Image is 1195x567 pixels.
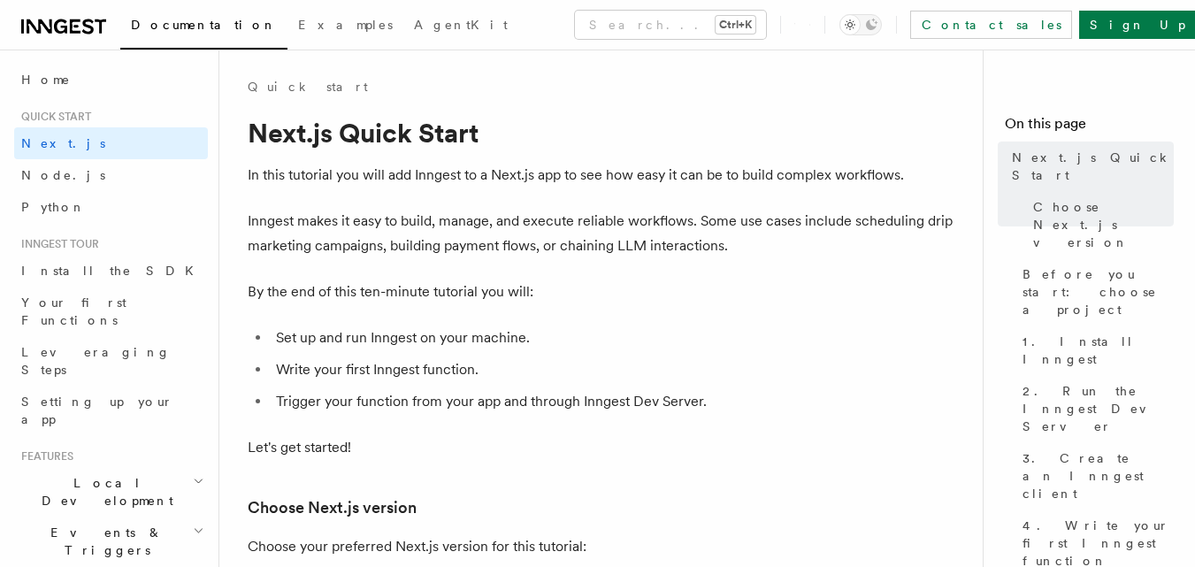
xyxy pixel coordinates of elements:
[14,474,193,510] span: Local Development
[248,78,368,96] a: Quick start
[575,11,766,39] button: Search...Ctrl+K
[14,64,208,96] a: Home
[248,163,955,188] p: In this tutorial you will add Inngest to a Next.js app to see how easy it can be to build complex...
[14,517,208,566] button: Events & Triggers
[21,71,71,88] span: Home
[21,295,126,327] span: Your first Functions
[14,467,208,517] button: Local Development
[1015,258,1174,326] a: Before you start: choose a project
[1015,442,1174,510] a: 3. Create an Inngest client
[21,264,204,278] span: Install the SDK
[839,14,882,35] button: Toggle dark mode
[21,168,105,182] span: Node.js
[1015,375,1174,442] a: 2. Run the Inngest Dev Server
[1033,198,1174,251] span: Choose Next.js version
[1023,333,1174,368] span: 1. Install Inngest
[14,191,208,223] a: Python
[1026,191,1174,258] a: Choose Next.js version
[14,449,73,464] span: Features
[120,5,287,50] a: Documentation
[1015,326,1174,375] a: 1. Install Inngest
[14,110,91,124] span: Quick start
[910,11,1072,39] a: Contact sales
[716,16,755,34] kbd: Ctrl+K
[248,495,417,520] a: Choose Next.js version
[14,159,208,191] a: Node.js
[298,18,393,32] span: Examples
[1005,142,1174,191] a: Next.js Quick Start
[271,357,955,382] li: Write your first Inngest function.
[248,534,955,559] p: Choose your preferred Next.js version for this tutorial:
[1023,382,1174,435] span: 2. Run the Inngest Dev Server
[14,336,208,386] a: Leveraging Steps
[14,287,208,336] a: Your first Functions
[248,117,955,149] h1: Next.js Quick Start
[248,435,955,460] p: Let's get started!
[414,18,508,32] span: AgentKit
[271,326,955,350] li: Set up and run Inngest on your machine.
[14,524,193,559] span: Events & Triggers
[287,5,403,48] a: Examples
[131,18,277,32] span: Documentation
[14,237,99,251] span: Inngest tour
[14,255,208,287] a: Install the SDK
[1023,265,1174,318] span: Before you start: choose a project
[1005,113,1174,142] h4: On this page
[1023,449,1174,502] span: 3. Create an Inngest client
[21,136,105,150] span: Next.js
[403,5,518,48] a: AgentKit
[1012,149,1174,184] span: Next.js Quick Start
[14,127,208,159] a: Next.js
[248,280,955,304] p: By the end of this ten-minute tutorial you will:
[21,395,173,426] span: Setting up your app
[21,200,86,214] span: Python
[271,389,955,414] li: Trigger your function from your app and through Inngest Dev Server.
[21,345,171,377] span: Leveraging Steps
[14,386,208,435] a: Setting up your app
[248,209,955,258] p: Inngest makes it easy to build, manage, and execute reliable workflows. Some use cases include sc...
